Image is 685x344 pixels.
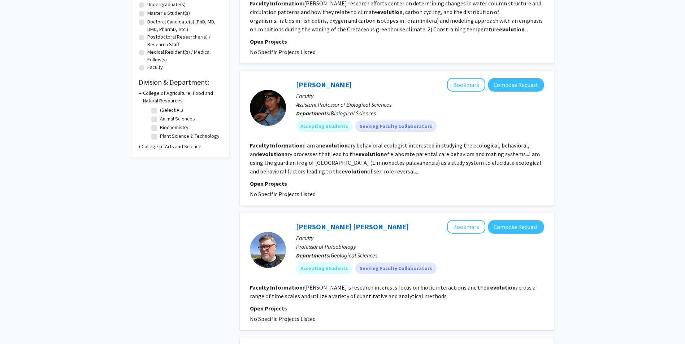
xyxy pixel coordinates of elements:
b: evolution [342,168,367,175]
p: Open Projects [250,37,544,46]
b: Faculty Information: [250,142,304,149]
b: evolution [377,8,403,16]
p: Open Projects [250,304,544,313]
mat-chip: Seeking Faculty Collaborators [355,263,437,274]
button: Add John Warren Huntley to Bookmarks [447,220,485,234]
b: evolution [499,26,525,33]
a: [PERSON_NAME] [296,80,352,89]
mat-chip: Seeking Faculty Collaborators [355,120,437,132]
b: evolution [322,142,348,149]
b: evolution [490,284,516,291]
b: Departments: [296,252,331,259]
b: Departments: [296,110,331,117]
label: Postdoctoral Researcher(s) / Research Staff [147,33,222,48]
span: Biological Sciences [331,110,376,117]
label: Biochemistry [160,124,188,131]
label: Animal Sciences [160,115,195,123]
p: Open Projects [250,179,544,188]
b: evolution [358,150,384,158]
a: [PERSON_NAME] [PERSON_NAME] [296,222,409,231]
mat-chip: Accepting Students [296,120,352,132]
button: Add Johana Goyes Vallejos to Bookmarks [447,78,485,92]
label: (Select All) [160,106,183,114]
p: Faculty [296,234,544,242]
p: Assistant Professor of Biological Sciences [296,100,544,109]
h3: College of Agriculture, Food and Natural Resources [143,89,222,105]
label: Undergraduate(s) [147,1,186,8]
label: Doctoral Candidate(s) (PhD, MD, DMD, PharmD, etc.) [147,18,222,33]
fg-read-more: I am an ary behavioral ecologist interested in studying the ecological, behavioral, and ary proce... [250,142,541,175]
h3: College of Arts and Science [142,143,201,150]
p: Professor of Paleobiology [296,242,544,251]
button: Compose Request to Johana Goyes Vallejos [488,78,544,92]
h2: Division & Department: [139,78,222,87]
label: Master's Student(s) [147,9,190,17]
label: Faculty [147,63,163,71]
b: evolution [259,150,285,158]
span: No Specific Projects Listed [250,315,316,322]
label: Medical Resident(s) / Medical Fellow(s) [147,48,222,63]
iframe: Chat [5,312,31,339]
span: Geological Sciences [331,252,377,259]
p: Faculty [296,92,544,100]
span: No Specific Projects Listed [250,48,316,56]
fg-read-more: [PERSON_NAME]'s research interests focus on biotic interactions and their across a range of time ... [250,284,536,300]
b: Faculty Information: [250,284,304,291]
mat-chip: Accepting Students [296,263,352,274]
label: Plant Science & Technology [160,132,220,140]
button: Compose Request to John Warren Huntley [488,220,544,234]
span: No Specific Projects Listed [250,190,316,198]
